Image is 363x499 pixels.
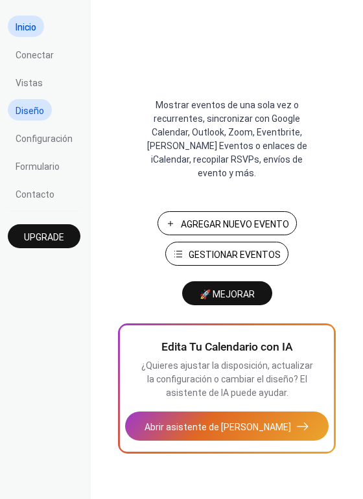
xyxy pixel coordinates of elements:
[139,99,314,180] span: Mostrar eventos de una sola vez o recurrentes, sincronizar con Google Calendar, Outlook, Zoom, Ev...
[16,132,73,146] span: Configuración
[181,218,289,231] span: Agregar Nuevo Evento
[16,160,60,174] span: Formulario
[16,188,54,202] span: Contacto
[8,183,62,204] a: Contacto
[182,281,272,305] button: 🚀 Mejorar
[125,412,329,441] button: Abrir asistente de [PERSON_NAME]
[165,242,288,266] button: Gestionar Eventos
[8,16,44,37] a: Inicio
[16,21,36,34] span: Inicio
[189,248,281,262] span: Gestionar Eventos
[8,224,80,248] button: Upgrade
[24,231,64,244] span: Upgrade
[8,99,52,121] a: Diseño
[145,421,291,434] span: Abrir asistente de [PERSON_NAME]
[8,155,67,176] a: Formulario
[161,338,293,356] span: Edita Tu Calendario con IA
[8,71,51,93] a: Vistas
[190,289,264,299] span: 🚀 Mejorar
[141,360,313,398] span: ¿Quieres ajustar la disposición, actualizar la configuración o cambiar el diseño? El asistente de...
[16,49,54,62] span: Conectar
[8,127,80,148] a: Configuración
[16,76,43,90] span: Vistas
[8,43,62,65] a: Conectar
[158,211,297,235] button: Agregar Nuevo Evento
[16,104,44,118] span: Diseño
